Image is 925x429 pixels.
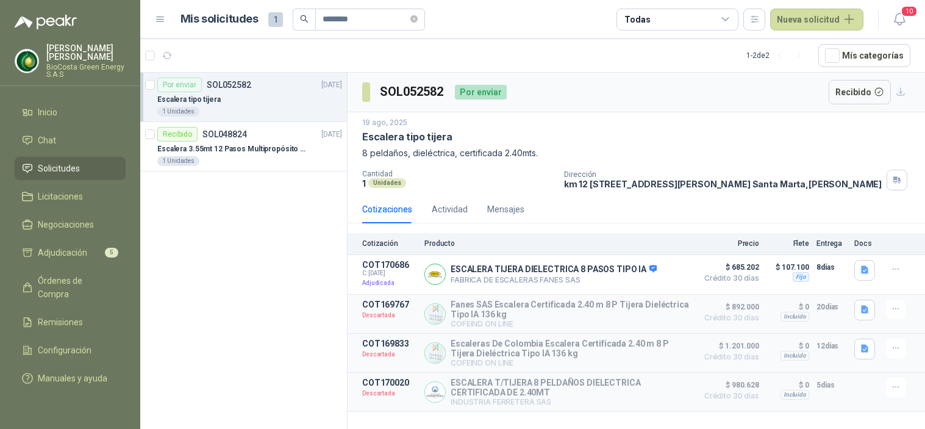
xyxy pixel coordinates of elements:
[38,344,91,357] span: Configuración
[770,9,863,31] button: Nueva solicitud
[15,241,126,264] a: Adjudicación5
[424,239,691,248] p: Producto
[157,107,199,117] div: 1 Unidades
[888,9,910,31] button: 10
[698,378,759,392] span: $ 980.628
[746,46,809,65] div: 1 - 2 de 2
[698,314,759,322] span: Crédito 30 días
[780,351,809,361] div: Incluido
[816,378,847,392] p: 5 días
[38,134,56,147] span: Chat
[698,392,759,400] span: Crédito 30 días
[362,277,417,289] p: Adjudicada
[15,129,126,152] a: Chat
[38,246,87,259] span: Adjudicación
[564,170,882,179] p: Dirección
[698,300,759,314] span: $ 892.000
[698,353,759,361] span: Crédito 30 días
[766,300,809,314] p: $ 0
[854,239,879,248] p: Docs
[816,300,847,314] p: 20 días
[268,12,283,27] span: 1
[15,15,77,29] img: Logo peakr
[46,44,126,61] p: [PERSON_NAME] [PERSON_NAME]
[451,300,691,319] p: Fanes SAS Escalera Certificada 2.40 m 8 P Tijera Dieléctrica Tipo IA 136 kg
[140,73,347,122] a: Por enviarSOL052582[DATE] Escalera tipo tijera1 Unidades
[766,339,809,353] p: $ 0
[451,319,691,328] p: COFEIND ON LINE
[451,378,691,397] p: ESCALERA T/TIJERA 8 PELDAÑOS DIELECTRICA CERTIFICADA DE 2.40MT
[425,343,445,363] img: Company Logo
[624,13,650,26] div: Todas
[362,170,554,178] p: Cantidad
[780,312,809,322] div: Incluido
[766,378,809,392] p: $ 0
[15,101,126,124] a: Inicio
[15,311,126,334] a: Remisiones
[321,129,342,140] p: [DATE]
[38,274,114,301] span: Órdenes de Compra
[410,15,418,23] span: close-circle
[829,80,891,104] button: Recibido
[362,300,417,309] p: COT169767
[766,239,809,248] p: Flete
[698,260,759,275] span: $ 685.202
[818,44,910,67] button: Mís categorías
[455,85,507,99] div: Por enviar
[157,156,199,166] div: 1 Unidades
[46,63,126,78] p: BioCosta Green Energy S.A.S
[362,239,417,248] p: Cotización
[362,378,417,388] p: COT170020
[207,81,251,89] p: SOL052582
[368,178,406,188] div: Unidades
[38,372,107,385] span: Manuales y ayuda
[362,260,417,270] p: COT170686
[362,131,452,143] p: Escalera tipo tijera
[487,203,524,216] div: Mensajes
[157,127,198,142] div: Recibido
[780,390,809,400] div: Incluido
[300,15,309,23] span: search
[698,275,759,282] span: Crédito 30 días
[362,178,366,189] p: 1
[15,213,126,236] a: Negociaciones
[901,5,918,17] span: 10
[157,143,309,155] p: Escalera 3.55mt 12 Pasos Multipropósito Aluminio 150kg
[425,304,445,324] img: Company Logo
[380,82,445,101] h3: SOL052582
[362,388,417,400] p: Descartada
[698,339,759,353] span: $ 1.201.000
[793,272,809,282] div: Fijo
[15,367,126,390] a: Manuales y ayuda
[816,260,847,275] p: 8 días
[15,157,126,180] a: Solicitudes
[105,248,118,258] span: 5
[451,339,691,358] p: Escaleras De Colombia Escalera Certificada 2.40 m 8 P Tijera Dieléctrica Tipo IA 136 kg
[38,106,57,119] span: Inicio
[157,78,202,92] div: Por enviar
[425,264,445,284] img: Company Logo
[15,269,126,306] a: Órdenes de Compra
[362,203,412,216] div: Cotizaciones
[362,146,910,160] p: 8 peldaños, dieléctrica, certificada 2.40mts.
[362,339,417,348] p: COT169833
[38,190,83,203] span: Licitaciones
[362,117,407,129] p: 19 ago, 2025
[180,10,259,28] h1: Mis solicitudes
[15,49,38,73] img: Company Logo
[451,397,691,406] p: INDUSTRIA FERRETERA SAS
[140,122,347,171] a: RecibidoSOL048824[DATE] Escalera 3.55mt 12 Pasos Multipropósito Aluminio 150kg1 Unidades
[698,239,759,248] p: Precio
[432,203,468,216] div: Actividad
[451,275,657,284] p: FABRICA DE ESCALERAS FANES SAS
[15,339,126,362] a: Configuración
[362,348,417,361] p: Descartada
[451,358,691,367] p: COFEIND ON LINE
[410,13,418,25] span: close-circle
[766,260,809,275] p: $ 107.100
[321,79,342,91] p: [DATE]
[15,185,126,208] a: Licitaciones
[38,162,80,175] span: Solicitudes
[451,264,657,275] p: ESCALERA TIJERA DIELECTRICA 8 PASOS TIPO IA
[362,309,417,322] p: Descartada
